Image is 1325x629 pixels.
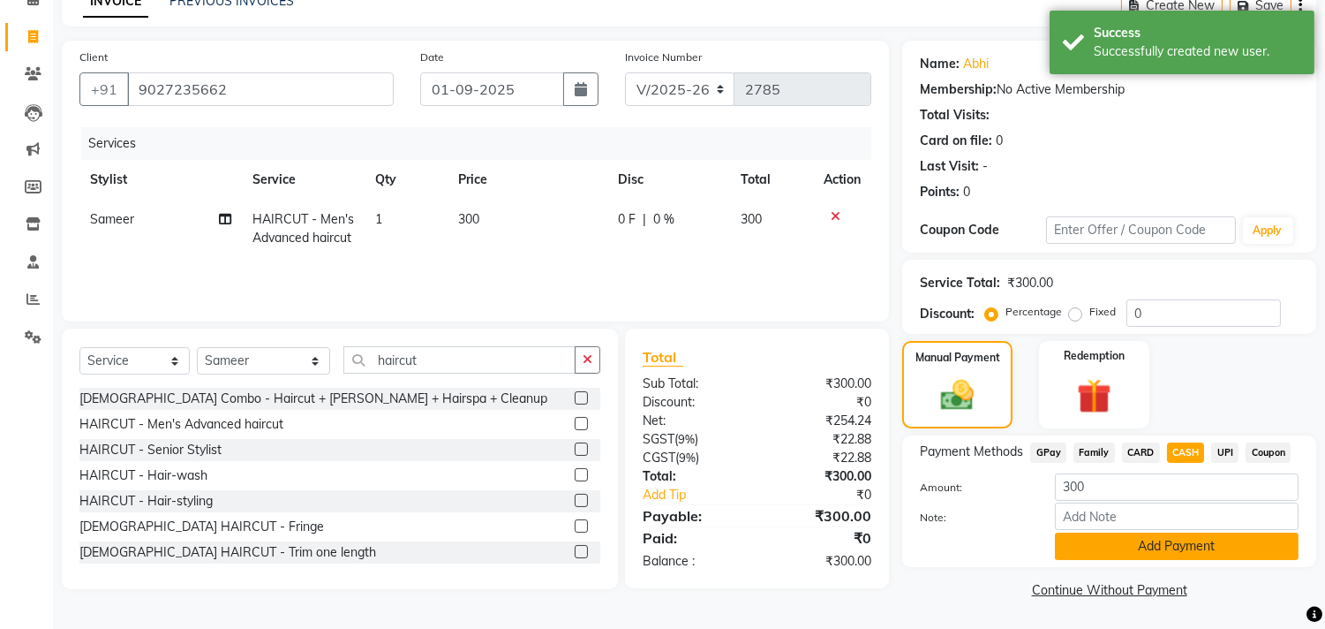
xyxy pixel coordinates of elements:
span: Total [643,348,683,367]
div: Card on file: [920,132,992,150]
div: 0 [963,183,970,201]
div: ₹0 [779,486,885,504]
button: Add Payment [1055,533,1299,560]
div: Net: [629,412,757,430]
div: [DEMOGRAPHIC_DATA] HAIRCUT - Fringe [79,518,324,536]
div: Total Visits: [920,106,990,125]
div: ₹300.00 [757,505,885,527]
input: Add Note [1055,503,1299,530]
label: Fixed [1089,304,1116,320]
span: 1 [375,211,382,227]
label: Redemption [1064,348,1125,364]
div: HAIRCUT - Senior Stylist [79,441,222,459]
span: CGST [643,450,675,466]
span: Coupon [1246,443,1291,463]
label: Amount: [907,480,1042,496]
input: Search by Name/Mobile/Email/Code [127,72,394,106]
label: Percentage [1005,304,1062,320]
div: No Active Membership [920,80,1299,99]
th: Disc [607,160,730,200]
div: - [982,157,988,176]
div: ₹22.88 [757,449,885,467]
span: CASH [1167,443,1205,463]
span: 9% [679,451,696,465]
span: | [643,210,646,229]
th: Action [813,160,871,200]
label: Client [79,49,108,65]
button: Apply [1243,217,1293,244]
label: Invoice Number [625,49,702,65]
div: Name: [920,55,960,73]
label: Manual Payment [915,350,1000,366]
div: Discount: [629,393,757,412]
div: [DEMOGRAPHIC_DATA] HAIRCUT - Trim one length [79,543,376,562]
button: +91 [79,72,129,106]
span: 9% [678,432,695,446]
div: Payable: [629,505,757,527]
input: Amount [1055,474,1299,501]
div: ₹22.88 [757,430,885,449]
div: Successfully created new user. [1094,42,1301,61]
div: Paid: [629,527,757,549]
th: Qty [365,160,447,200]
div: ₹300.00 [757,552,885,571]
div: ₹300.00 [757,467,885,486]
img: _gift.svg [1066,375,1122,418]
th: Service [242,160,365,200]
div: Services [81,127,885,160]
span: GPay [1030,443,1066,463]
a: Add Tip [629,486,779,504]
th: Total [730,160,814,200]
div: Membership: [920,80,997,99]
div: ₹300.00 [1007,274,1053,292]
img: _cash.svg [930,376,983,414]
div: Service Total: [920,274,1000,292]
span: 300 [458,211,479,227]
span: Family [1073,443,1115,463]
span: CARD [1122,443,1160,463]
div: HAIRCUT - Hair-styling [79,492,213,511]
input: Search or Scan [343,346,576,374]
span: 300 [741,211,762,227]
th: Price [448,160,607,200]
div: Coupon Code [920,221,1046,239]
label: Date [420,49,444,65]
span: 0 F [618,210,636,229]
div: Success [1094,24,1301,42]
span: UPI [1211,443,1238,463]
span: Payment Methods [920,443,1023,461]
div: Discount: [920,305,975,323]
input: Enter Offer / Coupon Code [1046,216,1235,244]
div: 0 [996,132,1003,150]
div: Total: [629,467,757,486]
span: SGST [643,431,674,447]
a: Abhi [963,55,989,73]
div: HAIRCUT - Hair-wash [79,466,207,485]
div: ₹0 [757,393,885,412]
div: ₹300.00 [757,375,885,393]
div: [DEMOGRAPHIC_DATA] Combo - Haircut + [PERSON_NAME] + Hairspa + Cleanup [79,390,547,408]
div: ( ) [629,430,757,449]
div: Sub Total: [629,375,757,393]
span: HAIRCUT - Men's Advanced haircut [252,211,354,246]
label: Note: [907,510,1042,526]
div: Balance : [629,552,757,571]
div: ₹254.24 [757,412,885,430]
div: ₹0 [757,527,885,549]
span: 0 % [653,210,674,229]
div: Points: [920,183,960,201]
a: Continue Without Payment [906,581,1313,600]
div: HAIRCUT - Men's Advanced haircut [79,415,283,434]
th: Stylist [79,160,242,200]
span: Sameer [90,211,134,227]
div: ( ) [629,449,757,467]
div: Last Visit: [920,157,979,176]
